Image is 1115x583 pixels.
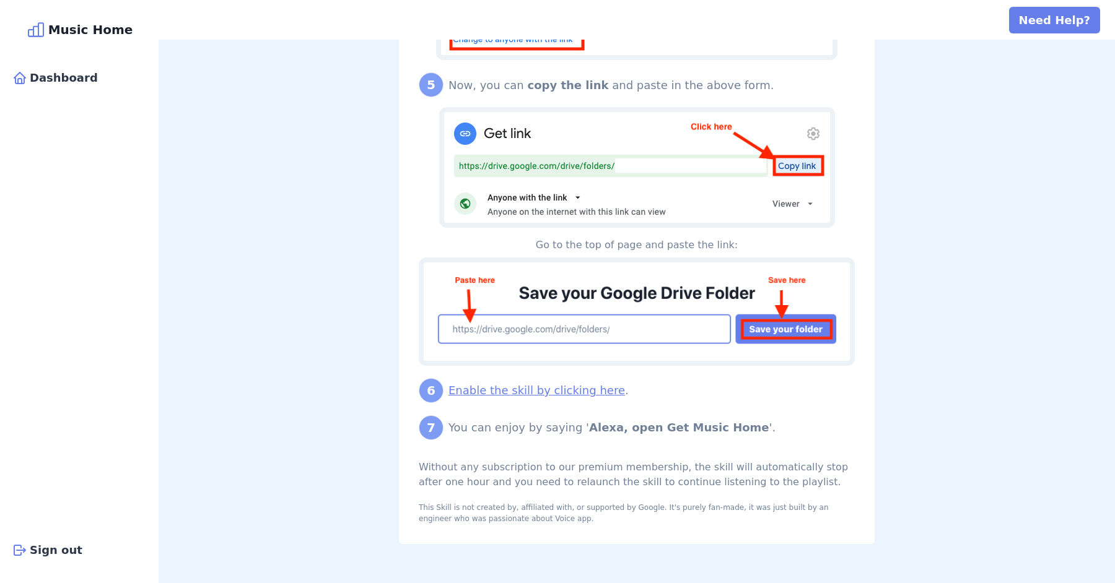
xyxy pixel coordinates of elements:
[528,79,609,92] b: copy the link
[419,415,444,440] div: 7
[448,382,629,399] div: .
[419,502,855,524] div: This Skill is not created by, affiliated with, or supported by Google. It's purely fan-made, it w...
[448,77,774,93] div: Now, you can and paste in the above form.
[536,238,738,253] div: Go to the top of page and paste the link:
[7,64,151,91] a: Dashboard
[448,384,625,397] a: Enable the skill by clicking here
[7,537,151,563] button: Sign out
[419,72,444,97] div: 5
[419,460,855,490] div: Without any subscription to our premium membership, the skill will automatically stop after one h...
[419,378,444,403] div: 6
[1009,7,1100,33] button: Need Help?
[589,421,769,434] b: Alexa, open Get Music Home
[7,20,151,40] div: Music Home
[1009,15,1100,27] a: Need Help?
[419,257,855,365] img: Save your folder
[439,107,835,228] img: Copy your folder link
[448,419,776,436] div: You can enjoy by saying ' '.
